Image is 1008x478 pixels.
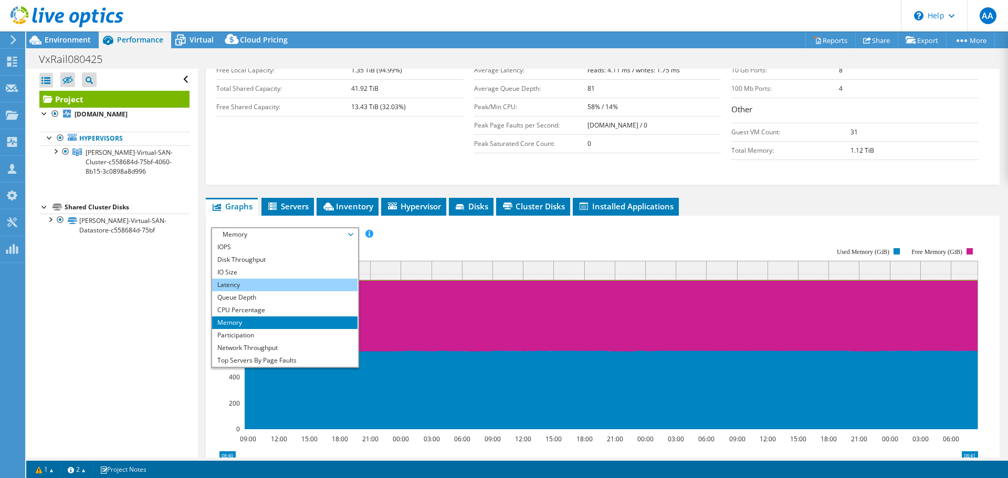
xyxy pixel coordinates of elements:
td: Total Shared Capacity: [216,79,351,98]
text: 15:00 [790,434,806,443]
li: Latency [212,279,358,291]
text: 200 [229,399,240,408]
td: Guest VM Count: [731,123,850,141]
text: 00:00 [637,434,654,443]
text: 15:00 [545,434,562,443]
text: 00:00 [882,434,898,443]
span: [PERSON_NAME]-Virtual-SAN-Cluster-c558684d-75bf-4060-8b15-3c0898a8d996 [86,148,173,176]
span: Virtual [190,35,214,45]
text: 06:00 [943,434,959,443]
a: Export [898,32,947,48]
span: Cloud Pricing [240,35,288,45]
div: Shared Cluster Disks [65,201,190,214]
b: 81 [587,84,595,93]
text: 09:00 [485,434,501,443]
b: 8 [839,66,843,75]
b: [DOMAIN_NAME] / 0 [587,121,647,130]
text: 12:00 [515,434,531,443]
text: 0 [236,424,240,433]
b: 31 [850,128,858,136]
b: 0 [587,139,591,148]
span: Memory [217,228,352,241]
span: Performance [117,35,163,45]
td: Free Local Capacity: [216,61,351,79]
li: Memory [212,316,358,329]
td: Average Queue Depth: [474,79,587,98]
li: CPU Percentage [212,304,358,316]
b: reads: 4.11 ms / writes: 1.75 ms [587,66,680,75]
td: 100 Mb Ports: [731,79,839,98]
a: Project [39,91,190,108]
span: Hypervisor [386,201,441,211]
a: Hypervisors [39,132,190,145]
li: Queue Depth [212,291,358,304]
a: MARVIN-Virtual-SAN-Cluster-c558684d-75bf-4060-8b15-3c0898a8d996 [39,145,190,178]
a: [PERSON_NAME]-Virtual-SAN-Datastore-c558684d-75bf [39,214,190,237]
b: 1.35 TiB (94.99%) [351,66,402,75]
a: [DOMAIN_NAME] [39,108,190,121]
b: 1.12 TiB [850,146,874,155]
svg: \n [914,11,923,20]
text: 21:00 [362,434,379,443]
a: 2 [60,463,93,476]
a: Reports [805,32,856,48]
b: 41.92 TiB [351,84,379,93]
b: 58% / 14% [587,102,618,111]
b: 13.43 TiB (32.03%) [351,102,406,111]
a: Project Notes [92,463,154,476]
td: Average Latency: [474,61,587,79]
text: 09:00 [240,434,256,443]
span: Disks [454,201,488,211]
text: 18:00 [821,434,837,443]
span: Servers [267,201,309,211]
text: 18:00 [332,434,348,443]
text: 09:00 [729,434,745,443]
text: 03:00 [912,434,929,443]
h3: Other [731,103,979,118]
b: [DOMAIN_NAME] [75,110,128,119]
a: 1 [28,463,61,476]
li: Participation [212,329,358,342]
span: Graphs [211,201,253,211]
span: AA [980,7,996,24]
text: 03:00 [424,434,440,443]
td: Free Shared Capacity: [216,98,351,116]
li: IO Size [212,266,358,279]
span: Environment [45,35,91,45]
h1: VxRail080425 [34,54,119,65]
a: More [946,32,995,48]
text: 21:00 [851,434,867,443]
span: Inventory [322,201,373,211]
td: Peak Saturated Core Count: [474,134,587,153]
text: 06:00 [698,434,715,443]
text: Used Memory (GiB) [837,248,889,256]
text: 03:00 [668,434,684,443]
b: 4 [839,84,843,93]
span: Installed Applications [578,201,674,211]
a: Share [855,32,898,48]
text: 21:00 [607,434,623,443]
td: Peak/Min CPU: [474,98,587,116]
td: 10 Gb Ports: [731,61,839,79]
td: Peak Page Faults per Second: [474,116,587,134]
text: 400 [229,373,240,381]
text: 18:00 [576,434,593,443]
text: 06:00 [454,434,470,443]
td: Total Memory: [731,141,850,160]
li: IOPS [212,241,358,253]
span: Cluster Disks [501,201,565,211]
text: Free Memory (GiB) [912,248,963,256]
li: Disk Throughput [212,253,358,266]
li: Top Servers By Page Faults [212,354,358,367]
li: Network Throughput [212,342,358,354]
text: 15:00 [301,434,318,443]
text: 12:00 [271,434,287,443]
text: 12:00 [760,434,776,443]
text: 00:00 [393,434,409,443]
